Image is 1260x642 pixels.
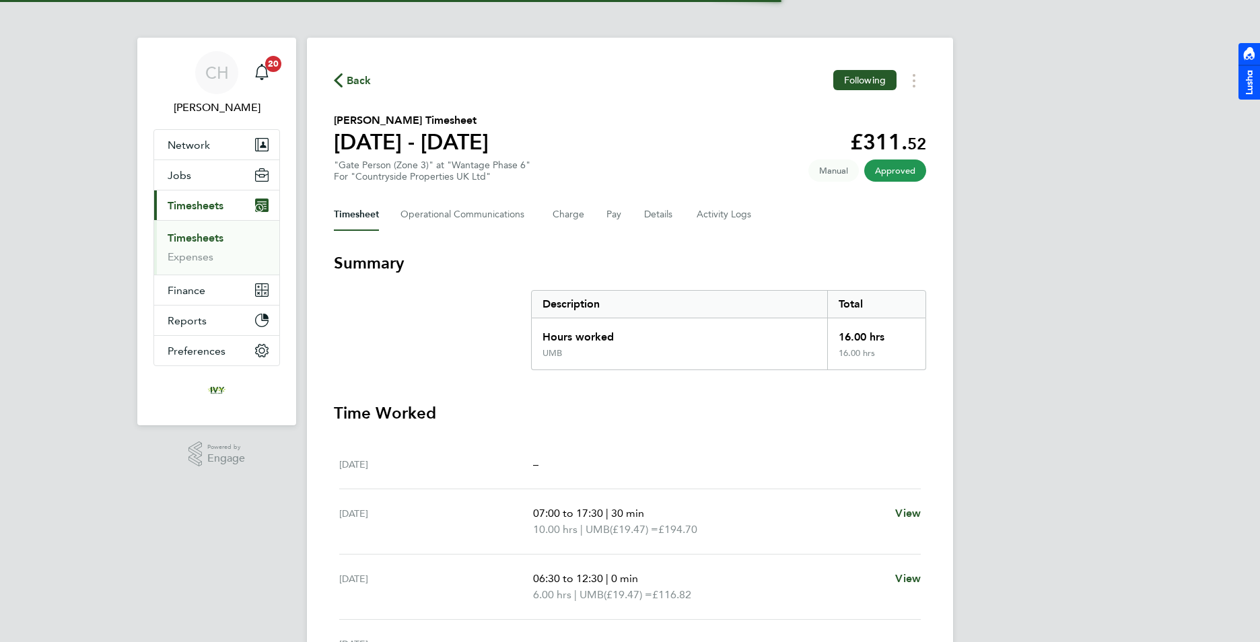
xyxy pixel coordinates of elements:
[808,159,859,182] span: This timesheet was manually created.
[265,56,281,72] span: 20
[168,139,210,151] span: Network
[644,199,675,231] button: Details
[658,523,697,536] span: £194.70
[400,199,531,231] button: Operational Communications
[334,402,926,424] h3: Time Worked
[207,441,245,453] span: Powered by
[827,348,925,369] div: 16.00 hrs
[154,275,279,305] button: Finance
[864,159,926,182] span: This timesheet has been approved.
[533,523,577,536] span: 10.00 hrs
[205,64,229,81] span: CH
[154,336,279,365] button: Preferences
[533,458,538,470] span: –
[168,314,207,327] span: Reports
[606,572,608,585] span: |
[895,571,921,587] a: View
[827,318,925,348] div: 16.00 hrs
[207,453,245,464] span: Engage
[895,507,921,520] span: View
[844,74,886,86] span: Following
[611,572,638,585] span: 0 min
[574,588,577,601] span: |
[168,284,205,297] span: Finance
[652,588,691,601] span: £116.82
[697,199,753,231] button: Activity Logs
[542,348,562,359] div: UMB
[334,252,926,274] h3: Summary
[833,70,897,90] button: Following
[895,505,921,522] a: View
[168,169,191,182] span: Jobs
[531,290,926,370] div: Summary
[188,441,246,467] a: Powered byEngage
[154,130,279,159] button: Network
[606,199,623,231] button: Pay
[339,505,533,538] div: [DATE]
[334,159,530,182] div: "Gate Person (Zone 3)" at "Wantage Phase 6"
[206,380,228,401] img: ivyresourcegroup-logo-retina.png
[339,571,533,603] div: [DATE]
[895,572,921,585] span: View
[907,134,926,153] span: 52
[154,190,279,220] button: Timesheets
[153,380,280,401] a: Go to home page
[334,72,372,89] button: Back
[532,291,827,318] div: Description
[533,588,571,601] span: 6.00 hrs
[248,51,275,94] a: 20
[168,231,223,244] a: Timesheets
[339,456,533,472] div: [DATE]
[334,199,379,231] button: Timesheet
[334,129,489,155] h1: [DATE] - [DATE]
[347,73,372,89] span: Back
[137,38,296,425] nav: Main navigation
[334,171,530,182] div: For "Countryside Properties UK Ltd"
[827,291,925,318] div: Total
[532,318,827,348] div: Hours worked
[153,51,280,116] a: CH[PERSON_NAME]
[154,160,279,190] button: Jobs
[168,199,223,212] span: Timesheets
[604,588,652,601] span: (£19.47) =
[586,522,610,538] span: UMB
[154,220,279,275] div: Timesheets
[533,507,603,520] span: 07:00 to 17:30
[154,306,279,335] button: Reports
[553,199,585,231] button: Charge
[153,100,280,116] span: Charlie Hobbs
[580,587,604,603] span: UMB
[902,70,926,91] button: Timesheets Menu
[168,345,225,357] span: Preferences
[168,250,213,263] a: Expenses
[580,523,583,536] span: |
[334,112,489,129] h2: [PERSON_NAME] Timesheet
[533,572,603,585] span: 06:30 to 12:30
[611,507,644,520] span: 30 min
[606,507,608,520] span: |
[610,523,658,536] span: (£19.47) =
[850,129,926,155] app-decimal: £311.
